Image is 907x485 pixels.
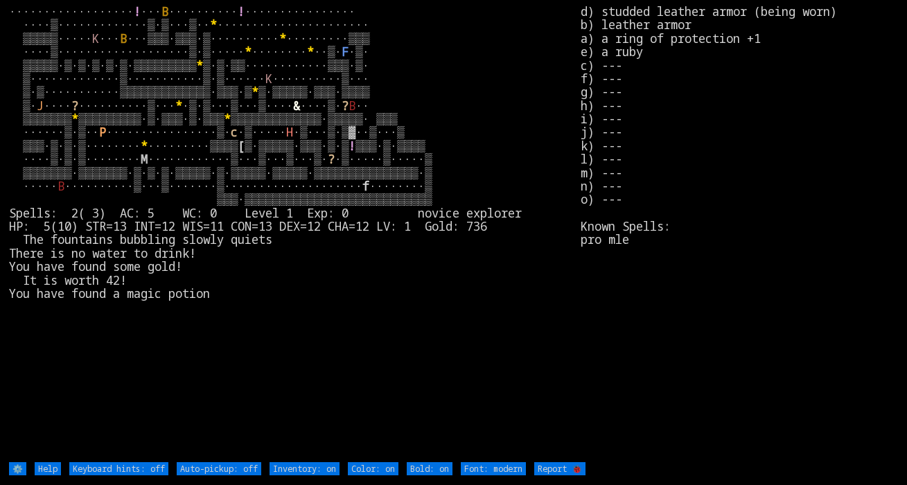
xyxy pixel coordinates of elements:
font: ? [342,98,349,114]
font: K [92,30,99,46]
font: ! [349,138,355,154]
input: Bold: on [407,462,452,475]
font: ! [134,3,141,19]
font: K [265,71,272,87]
font: & [293,98,300,114]
font: B [58,178,64,194]
input: Color: on [348,462,398,475]
font: f [362,178,369,194]
font: B [120,30,127,46]
font: B [161,3,168,19]
font: H [286,124,293,140]
font: c [231,124,238,140]
font: ? [328,151,335,167]
font: F [342,44,349,60]
input: ⚙️ [9,462,26,475]
stats: d) studded leather armor (being worn) b) leather armor a) a ring of protection +1 e) a ruby c) --... [581,5,898,461]
input: Font: modern [461,462,526,475]
font: P [99,124,106,140]
input: Report 🐞 [534,462,585,475]
input: Help [35,462,61,475]
larn: ·················· ··· ·········· ················ ····▒·············▒·▒···▒·· ··················... [9,5,581,461]
input: Auto-pickup: off [177,462,261,475]
input: Inventory: on [270,462,340,475]
font: ! [238,3,245,19]
font: J [37,98,44,114]
font: M [141,151,148,167]
input: Keyboard hints: off [69,462,168,475]
font: ? [71,98,78,114]
font: [ [238,138,245,154]
font: B [349,98,355,114]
